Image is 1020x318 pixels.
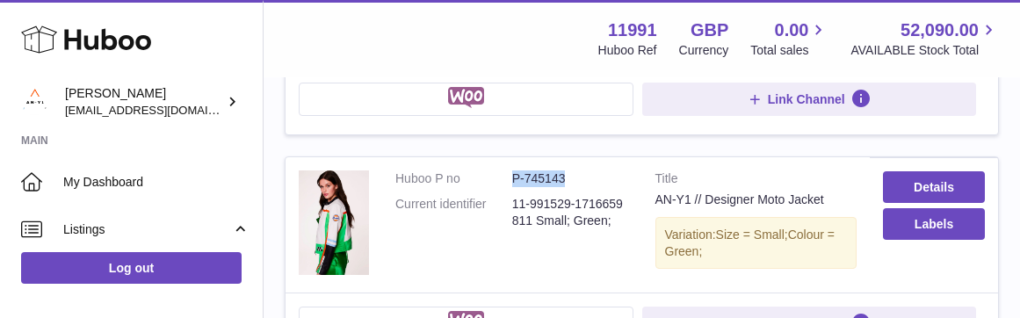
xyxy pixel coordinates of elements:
a: Details [883,171,985,203]
span: My Dashboard [63,174,250,191]
div: Huboo Ref [598,42,657,59]
button: Labels [883,208,985,240]
div: AN-Y1 // Designer Moto Jacket [655,192,857,208]
div: Currency [679,42,729,59]
strong: Title [655,170,857,192]
dd: P-745143 [512,170,629,187]
img: info@an-y1.com [21,89,47,115]
img: woocommerce-small.png [448,87,484,108]
span: Total sales [750,42,828,59]
dd: 11-991529-1716659811 Small; Green; [512,196,629,229]
a: 0.00 Total sales [750,18,828,59]
dt: Current identifier [395,196,512,229]
strong: GBP [691,18,728,42]
div: [PERSON_NAME] [65,85,223,119]
span: 52,090.00 [901,18,979,42]
span: 0.00 [775,18,809,42]
a: Log out [21,252,242,284]
div: Variation: [655,217,857,270]
span: [EMAIL_ADDRESS][DOMAIN_NAME] [65,103,258,117]
span: Listings [63,221,231,238]
strong: 11991 [608,18,657,42]
span: Size = Small; [716,228,788,242]
a: 52,090.00 AVAILABLE Stock Total [850,18,999,59]
span: AVAILABLE Stock Total [850,42,999,59]
span: Link Channel [768,91,845,107]
span: Colour = Green; [665,228,836,258]
button: Link Channel [642,83,977,116]
img: AN-Y1 // Designer Moto Jacket [299,170,369,276]
dt: Huboo P no [395,170,512,187]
